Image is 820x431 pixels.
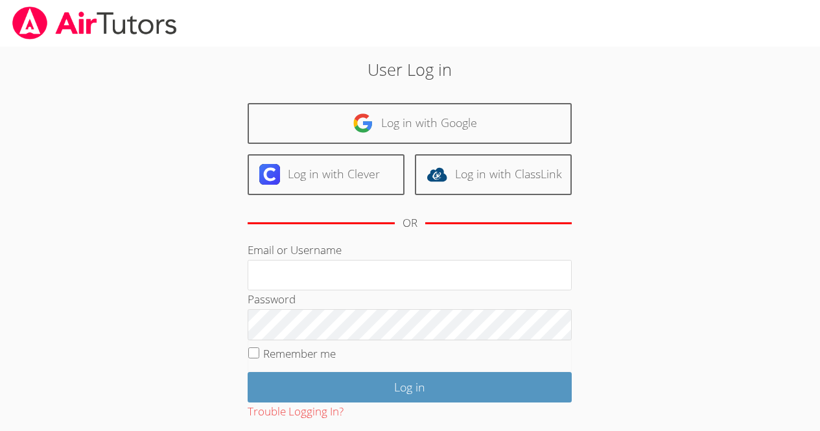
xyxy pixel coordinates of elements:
img: google-logo-50288ca7cdecda66e5e0955fdab243c47b7ad437acaf1139b6f446037453330a.svg [353,113,373,134]
label: Remember me [263,346,336,361]
label: Password [248,292,296,307]
h2: User Log in [189,57,631,82]
button: Trouble Logging In? [248,402,344,421]
div: OR [403,214,417,233]
img: classlink-logo-d6bb404cc1216ec64c9a2012d9dc4662098be43eaf13dc465df04b49fa7ab582.svg [427,164,447,185]
label: Email or Username [248,242,342,257]
a: Log in with Clever [248,154,404,195]
img: clever-logo-6eab21bc6e7a338710f1a6ff85c0baf02591cd810cc4098c63d3a4b26e2feb20.svg [259,164,280,185]
a: Log in with Google [248,103,572,144]
a: Log in with ClassLink [415,154,572,195]
input: Log in [248,372,572,402]
img: airtutors_banner-c4298cdbf04f3fff15de1276eac7730deb9818008684d7c2e4769d2f7ddbe033.png [11,6,178,40]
